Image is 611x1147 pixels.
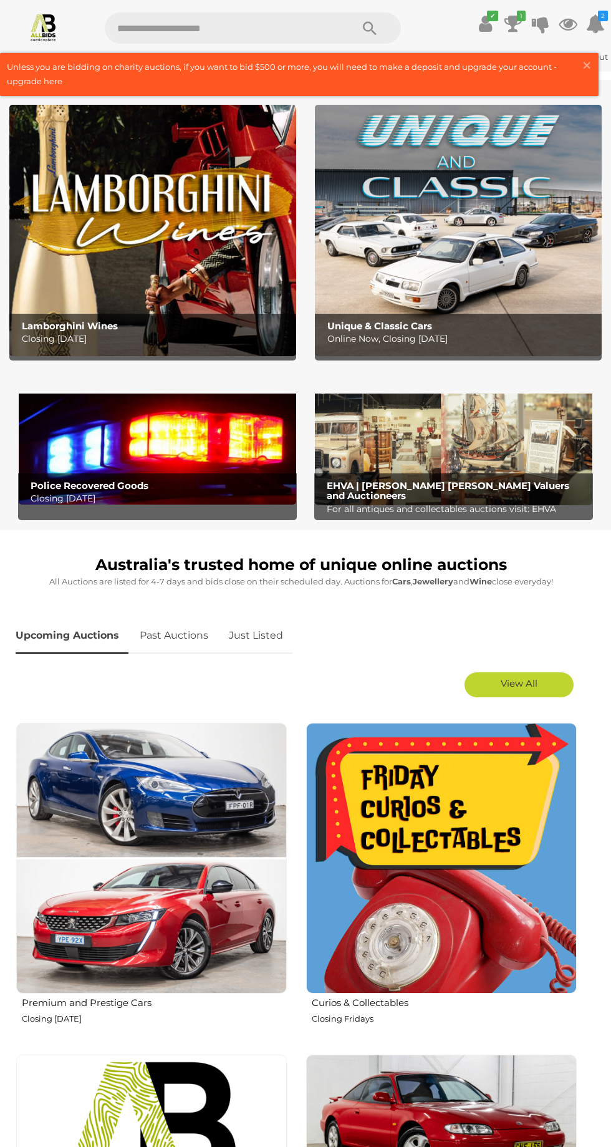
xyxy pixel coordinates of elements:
[581,53,592,77] span: ×
[312,995,577,1009] h2: Curios & Collectables
[9,105,296,356] img: Lamborghini Wines
[305,722,577,1045] a: Curios & Collectables Closing Fridays
[19,381,296,505] img: Police Recovered Goods
[469,576,492,586] strong: Wine
[598,11,608,21] i: 2
[327,480,569,502] b: EHVA | [PERSON_NAME] [PERSON_NAME] Valuers and Auctioneers
[22,320,118,332] b: Lamborghini Wines
[464,672,574,697] a: View All
[22,995,287,1009] h2: Premium and Prestige Cars
[510,52,565,62] strong: nltransport
[504,12,522,35] a: 1
[19,381,296,505] a: Police Recovered Goods Police Recovered Goods Closing [DATE]
[16,574,586,589] p: All Auctions are listed for 4-7 days and bids close on their scheduled day. Auctions for , and cl...
[501,677,537,689] span: View All
[392,576,411,586] strong: Cars
[413,576,453,586] strong: Jewellery
[22,1012,287,1026] p: Closing [DATE]
[31,480,148,491] b: Police Recovered Goods
[315,105,602,356] a: Unique & Classic Cars Unique & Classic Cars Online Now, Closing [DATE]
[31,491,291,506] p: Closing [DATE]
[315,381,592,505] img: EHVA | Evans Hastings Valuers and Auctioneers
[476,12,495,35] a: ✔
[16,723,287,994] img: Premium and Prestige Cars
[487,11,498,21] i: ✔
[29,12,58,42] img: Allbids.com.au
[567,52,570,62] span: |
[327,320,432,332] b: Unique & Classic Cars
[510,52,567,62] a: nltransport
[130,617,218,654] a: Past Auctions
[219,617,292,654] a: Just Listed
[9,105,296,356] a: Lamborghini Wines Lamborghini Wines Closing [DATE]
[327,501,587,517] p: For all antiques and collectables auctions visit: EHVA
[586,12,605,35] a: 2
[315,105,602,356] img: Unique & Classic Cars
[16,556,586,574] h1: Australia's trusted home of unique online auctions
[327,331,596,347] p: Online Now, Closing [DATE]
[312,1012,577,1026] p: Closing Fridays
[572,52,608,62] a: Sign Out
[339,12,401,44] button: Search
[517,11,526,21] i: 1
[315,381,592,505] a: EHVA | Evans Hastings Valuers and Auctioneers EHVA | [PERSON_NAME] [PERSON_NAME] Valuers and Auct...
[16,722,287,1045] a: Premium and Prestige Cars Closing [DATE]
[16,617,128,654] a: Upcoming Auctions
[306,723,577,994] img: Curios & Collectables
[22,331,291,347] p: Closing [DATE]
